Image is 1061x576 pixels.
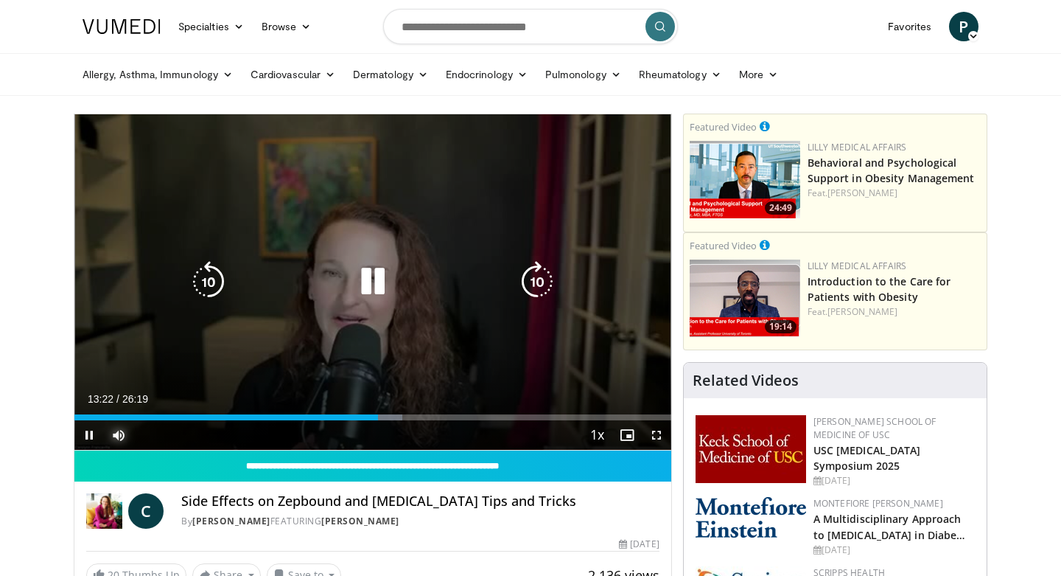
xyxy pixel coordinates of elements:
[813,512,966,541] a: A Multidisciplinary Approach to [MEDICAL_DATA] in Diabe…
[169,12,253,41] a: Specialties
[690,141,800,218] img: ba3304f6-7838-4e41-9c0f-2e31ebde6754.png.150x105_q85_crop-smart_upscale.png
[808,156,975,185] a: Behavioral and Psychological Support in Obesity Management
[74,114,671,451] video-js: Video Player
[536,60,630,89] a: Pulmonology
[827,187,897,199] a: [PERSON_NAME]
[181,515,659,528] div: By FEATURING
[730,60,787,89] a: More
[642,420,671,450] button: Fullscreen
[104,420,133,450] button: Mute
[181,493,659,510] h4: Side Effects on Zepbound and [MEDICAL_DATA] Tips and Tricks
[808,260,907,272] a: Lilly Medical Affairs
[813,415,936,441] a: [PERSON_NAME] School of Medicine of USC
[690,260,800,337] a: 19:14
[690,260,800,337] img: acc2e291-ced4-4dd5-b17b-d06994da28f3.png.150x105_q85_crop-smart_upscale.png
[808,141,907,153] a: Lilly Medical Affairs
[128,493,164,529] a: C
[696,415,806,483] img: 7b941f1f-d101-407a-8bfa-07bd47db01ba.png.150x105_q85_autocrop_double_scale_upscale_version-0.2.jpg
[253,12,321,41] a: Browse
[808,187,981,200] div: Feat.
[583,420,612,450] button: Playback Rate
[116,393,119,405] span: /
[86,493,122,529] img: Dr. Carolynn Francavilla
[344,60,437,89] a: Dermatology
[696,497,806,538] img: b0142b4c-93a1-4b58-8f91-5265c282693c.png.150x105_q85_autocrop_double_scale_upscale_version-0.2.png
[383,9,678,44] input: Search topics, interventions
[765,320,796,333] span: 19:14
[813,544,975,557] div: [DATE]
[74,420,104,450] button: Pause
[879,12,940,41] a: Favorites
[242,60,344,89] a: Cardiovascular
[949,12,978,41] a: P
[827,305,897,318] a: [PERSON_NAME]
[619,538,659,551] div: [DATE]
[74,60,242,89] a: Allergy, Asthma, Immunology
[808,305,981,319] div: Feat.
[612,420,642,450] button: Enable picture-in-picture mode
[690,141,800,218] a: 24:49
[808,274,951,304] a: Introduction to the Care for Patients with Obesity
[630,60,730,89] a: Rheumatology
[765,201,796,215] span: 24:49
[813,497,943,510] a: Montefiore [PERSON_NAME]
[693,372,799,389] h4: Related Videos
[88,393,113,405] span: 13:22
[83,19,161,34] img: VuMedi Logo
[122,393,148,405] span: 26:19
[813,474,975,487] div: [DATE]
[321,515,399,527] a: [PERSON_NAME]
[690,239,757,252] small: Featured Video
[813,443,921,473] a: USC [MEDICAL_DATA] Symposium 2025
[192,515,270,527] a: [PERSON_NAME]
[74,414,671,420] div: Progress Bar
[437,60,536,89] a: Endocrinology
[690,120,757,133] small: Featured Video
